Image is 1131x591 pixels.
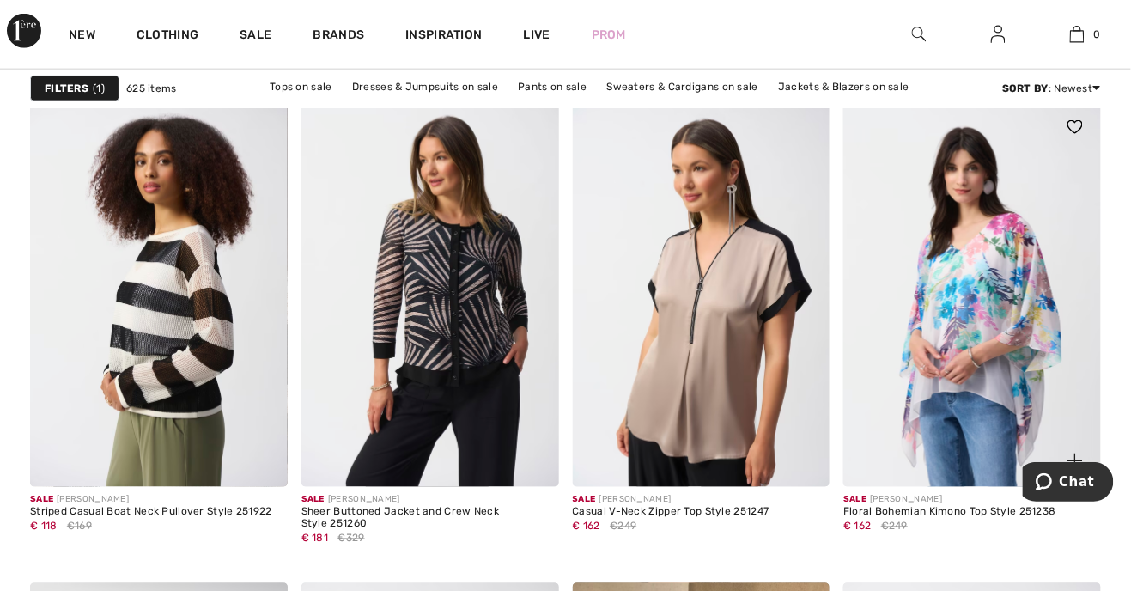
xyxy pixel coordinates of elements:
[1067,454,1083,469] img: plus_v2.svg
[1070,24,1085,45] img: My Bag
[67,519,92,534] span: €169
[573,101,830,488] img: Casual V-Neck Zipper Top Style 251247. Dune/black
[301,494,559,507] div: [PERSON_NAME]
[573,521,601,533] span: € 162
[1067,120,1083,134] img: heart_black_full.svg
[881,519,908,534] span: €249
[30,495,53,505] span: Sale
[30,521,58,533] span: € 118
[912,24,927,45] img: search the website
[599,76,767,98] a: Sweaters & Cardigans on sale
[1023,462,1114,505] iframe: Opens a widget where you can chat to one of our agents
[1002,81,1101,96] div: : Newest
[573,494,769,507] div: [PERSON_NAME]
[524,26,550,44] a: Live
[977,24,1019,46] a: Sign In
[578,98,689,120] a: Outerwear on sale
[301,101,559,488] img: Sheer Buttoned Jacket and Crew Neck Style 251260. Black/dune
[240,27,271,46] a: Sale
[137,27,198,46] a: Clothing
[7,14,41,48] img: 1ère Avenue
[405,27,482,46] span: Inspiration
[45,81,88,96] strong: Filters
[843,494,1056,507] div: [PERSON_NAME]
[30,101,288,488] img: Striped Casual Boat Neck Pullover Style 251922. Vanilla/Black
[843,521,872,533] span: € 162
[261,76,341,98] a: Tops on sale
[344,76,507,98] a: Dresses & Jumpsuits on sale
[301,507,559,531] div: Sheer Buttoned Jacket and Crew Neck Style 251260
[301,495,325,505] span: Sale
[126,81,177,96] span: 625 items
[30,507,272,519] div: Striped Casual Boat Neck Pullover Style 251922
[30,494,272,507] div: [PERSON_NAME]
[843,101,1101,488] img: Floral Bohemian Kimono Top Style 251238. Offwhite/Multi
[592,26,626,44] a: Prom
[843,495,866,505] span: Sale
[769,76,918,98] a: Jackets & Blazers on sale
[301,533,329,545] span: € 181
[69,27,95,46] a: New
[573,507,769,519] div: Casual V-Neck Zipper Top Style 251247
[1002,82,1049,94] strong: Sort By
[338,531,365,546] span: €329
[573,495,596,505] span: Sale
[490,98,575,120] a: Skirts on sale
[1093,27,1100,42] span: 0
[991,24,1006,45] img: My Info
[610,519,636,534] span: €249
[93,81,105,96] span: 1
[509,76,595,98] a: Pants on sale
[313,27,365,46] a: Brands
[1039,24,1116,45] a: 0
[843,507,1056,519] div: Floral Bohemian Kimono Top Style 251238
